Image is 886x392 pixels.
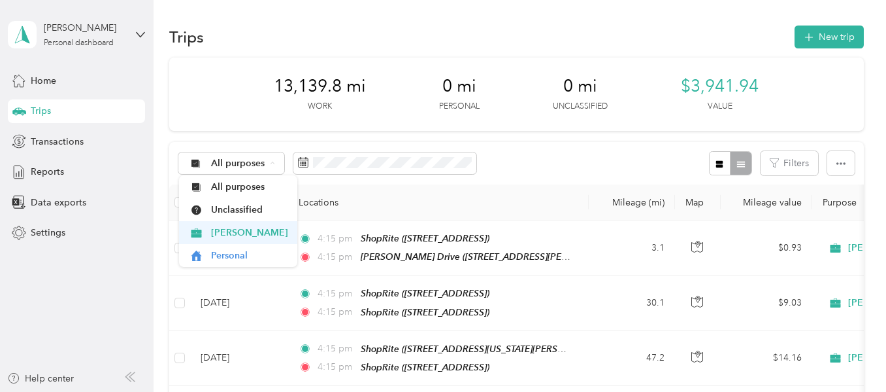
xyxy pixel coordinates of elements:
span: ShopRite ([STREET_ADDRESS]) [361,307,489,317]
div: [PERSON_NAME] [44,21,125,35]
p: Value [708,101,732,113]
th: Map [675,185,721,221]
span: 4:15 pm [318,305,355,319]
span: $3,941.94 [681,76,759,97]
p: Unclassified [553,101,608,113]
span: [PERSON_NAME] Drive ([STREET_ADDRESS][PERSON_NAME][US_STATE]) [361,251,670,262]
span: Personal [211,249,288,262]
td: 47.2 [589,331,675,386]
th: Mileage (mi) [589,185,675,221]
span: Settings [31,226,65,240]
span: 4:15 pm [318,360,355,374]
td: 3.1 [589,221,675,276]
span: Trips [31,104,51,118]
td: $9.03 [721,276,812,330]
span: 0 mi [442,76,476,97]
span: ShopRite ([STREET_ADDRESS]) [361,288,489,298]
p: Personal [439,101,480,113]
p: Work [308,101,332,113]
span: ShopRite ([STREET_ADDRESS]) [361,362,489,372]
span: 13,139.8 mi [274,76,366,97]
span: ShopRite ([STREET_ADDRESS]) [361,233,489,243]
td: [DATE] [190,331,288,386]
span: [PERSON_NAME] [211,226,288,240]
td: $14.16 [721,331,812,386]
button: Filters [761,151,818,175]
span: 4:15 pm [318,342,355,356]
span: Transactions [31,135,84,149]
td: $0.93 [721,221,812,276]
button: New trip [795,26,864,48]
iframe: Everlance-gr Chat Button Frame [813,319,886,392]
th: Mileage value [721,185,812,221]
span: Reports [31,165,64,179]
button: Help center [7,372,74,385]
td: 30.1 [589,276,675,330]
div: Personal dashboard [44,39,114,47]
span: 4:15 pm [318,250,355,264]
td: [DATE] [190,276,288,330]
span: All purposes [211,159,265,168]
span: Unclassified [211,203,288,217]
span: Home [31,74,56,88]
span: 4:15 pm [318,232,355,246]
span: All purposes [211,180,288,194]
th: Locations [288,185,589,221]
span: Data exports [31,196,86,209]
span: 0 mi [563,76,597,97]
span: ShopRite ([STREET_ADDRESS][US_STATE][PERSON_NAME]) [361,344,609,355]
span: 4:15 pm [318,287,355,301]
h1: Trips [169,30,204,44]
